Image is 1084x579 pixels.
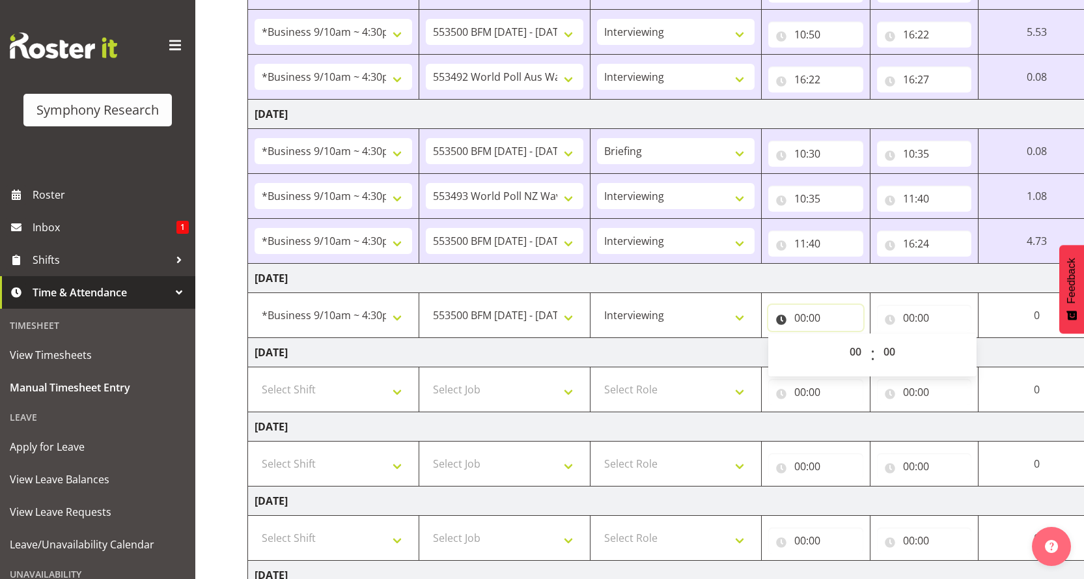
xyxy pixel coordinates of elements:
input: Click to select... [768,66,863,92]
img: help-xxl-2.png [1045,540,1058,553]
input: Click to select... [768,141,863,167]
input: Click to select... [768,305,863,331]
input: Click to select... [768,453,863,479]
input: Click to select... [877,305,972,331]
span: Shifts [33,250,169,270]
button: Feedback - Show survey [1059,245,1084,333]
img: Rosterit website logo [10,33,117,59]
div: Timesheet [3,312,192,339]
input: Click to select... [768,186,863,212]
span: View Leave Requests [10,502,186,522]
input: Click to select... [768,21,863,48]
input: Click to select... [877,186,972,212]
input: Click to select... [768,528,863,554]
a: View Leave Balances [3,463,192,496]
span: Leave/Unavailability Calendar [10,535,186,554]
input: Click to select... [877,528,972,554]
span: Time & Attendance [33,283,169,302]
span: Feedback [1066,258,1077,304]
input: Click to select... [768,379,863,405]
input: Click to select... [877,453,972,479]
a: View Leave Requests [3,496,192,528]
input: Click to select... [877,379,972,405]
a: Apply for Leave [3,431,192,463]
input: Click to select... [877,231,972,257]
div: Leave [3,404,192,431]
a: Leave/Unavailability Calendar [3,528,192,561]
span: Manual Timesheet Entry [10,378,186,397]
a: View Timesheets [3,339,192,371]
input: Click to select... [768,231,863,257]
span: Apply for Leave [10,437,186,457]
span: View Leave Balances [10,470,186,489]
span: Inbox [33,218,176,237]
span: Roster [33,185,189,205]
span: 1 [176,221,189,234]
input: Click to select... [877,141,972,167]
span: View Timesheets [10,345,186,365]
input: Click to select... [877,66,972,92]
div: Symphony Research [36,100,159,120]
input: Click to select... [877,21,972,48]
span: : [870,339,875,371]
a: Manual Timesheet Entry [3,371,192,404]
